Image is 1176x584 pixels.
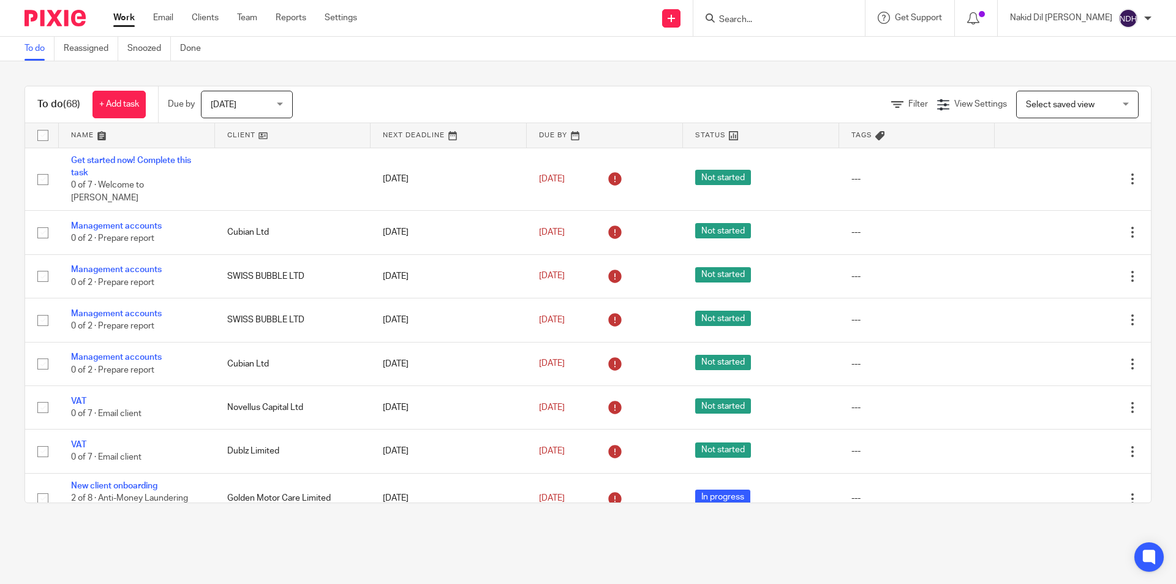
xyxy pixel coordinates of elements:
[371,148,527,211] td: [DATE]
[695,490,750,505] span: In progress
[168,98,195,110] p: Due by
[71,322,154,330] span: 0 of 2 · Prepare report
[92,91,146,118] a: + Add task
[695,311,751,326] span: Not started
[539,175,565,183] span: [DATE]
[71,366,154,374] span: 0 of 2 · Prepare report
[851,173,983,185] div: ---
[71,222,162,230] a: Management accounts
[215,298,371,342] td: SWISS BUBBLE LTD
[71,482,157,490] a: New client onboarding
[237,12,257,24] a: Team
[371,342,527,385] td: [DATE]
[851,226,983,238] div: ---
[71,353,162,362] a: Management accounts
[851,401,983,414] div: ---
[37,98,80,111] h1: To do
[371,298,527,342] td: [DATE]
[1026,100,1095,109] span: Select saved view
[180,37,210,61] a: Done
[215,211,371,254] td: Cubian Ltd
[71,453,141,462] span: 0 of 7 · Email client
[851,358,983,370] div: ---
[71,441,86,449] a: VAT
[718,15,828,26] input: Search
[371,211,527,254] td: [DATE]
[1118,9,1138,28] img: svg%3E
[215,254,371,298] td: SWISS BUBBLE LTD
[127,37,171,61] a: Snoozed
[371,254,527,298] td: [DATE]
[539,316,565,324] span: [DATE]
[539,272,565,281] span: [DATE]
[695,355,751,370] span: Not started
[71,397,86,406] a: VAT
[851,492,983,504] div: ---
[851,314,983,326] div: ---
[851,445,983,457] div: ---
[71,181,144,202] span: 0 of 7 · Welcome to [PERSON_NAME]
[1010,12,1112,24] p: Nakid Dil [PERSON_NAME]
[71,409,141,418] span: 0 of 7 · Email client
[895,13,942,22] span: Get Support
[71,309,162,318] a: Management accounts
[24,10,86,26] img: Pixie
[215,473,371,523] td: Golden Motor Care Limited
[539,360,565,368] span: [DATE]
[695,223,751,238] span: Not started
[276,12,306,24] a: Reports
[371,473,527,523] td: [DATE]
[371,385,527,429] td: [DATE]
[695,442,751,458] span: Not started
[215,430,371,473] td: Dublz Limited
[695,398,751,414] span: Not started
[71,494,188,515] span: 2 of 8 · Anti-Money Laundering checks
[71,278,154,287] span: 0 of 2 · Prepare report
[215,385,371,429] td: Novellus Capital Ltd
[325,12,357,24] a: Settings
[113,12,135,24] a: Work
[539,403,565,412] span: [DATE]
[71,265,162,274] a: Management accounts
[539,494,565,502] span: [DATE]
[153,12,173,24] a: Email
[64,37,118,61] a: Reassigned
[908,100,928,108] span: Filter
[695,170,751,185] span: Not started
[539,228,565,237] span: [DATE]
[371,430,527,473] td: [DATE]
[71,235,154,243] span: 0 of 2 · Prepare report
[192,12,219,24] a: Clients
[71,156,191,177] a: Get started now! Complete this task
[954,100,1007,108] span: View Settings
[539,447,565,455] span: [DATE]
[24,37,55,61] a: To do
[63,99,80,109] span: (68)
[695,267,751,283] span: Not started
[215,342,371,385] td: Cubian Ltd
[211,100,236,109] span: [DATE]
[851,270,983,283] div: ---
[851,132,872,138] span: Tags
